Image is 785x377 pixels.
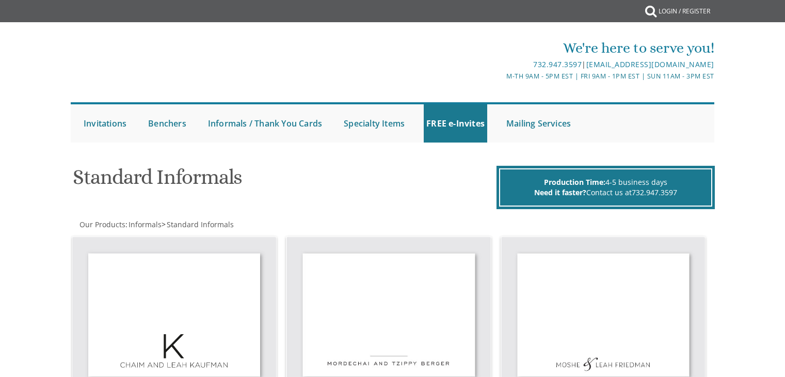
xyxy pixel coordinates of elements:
span: Informals [129,219,162,229]
a: Informals [127,219,162,229]
div: 4-5 business days Contact us at [499,168,712,207]
a: Benchers [146,104,189,143]
div: | [286,58,714,71]
span: Production Time: [544,177,605,187]
span: Standard Informals [167,219,234,229]
a: Informals / Thank You Cards [205,104,325,143]
a: Specialty Items [341,104,407,143]
span: Need it faster? [534,187,586,197]
a: Standard Informals [166,219,234,229]
a: 732.947.3597 [632,187,677,197]
div: : [71,219,393,230]
a: Our Products [78,219,125,229]
a: [EMAIL_ADDRESS][DOMAIN_NAME] [586,59,714,69]
a: 732.947.3597 [533,59,582,69]
a: FREE e-Invites [424,104,487,143]
a: Invitations [81,104,129,143]
h1: Standard Informals [73,166,494,196]
span: > [162,219,234,229]
a: Mailing Services [504,104,573,143]
div: M-Th 9am - 5pm EST | Fri 9am - 1pm EST | Sun 11am - 3pm EST [286,71,714,82]
div: We're here to serve you! [286,38,714,58]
